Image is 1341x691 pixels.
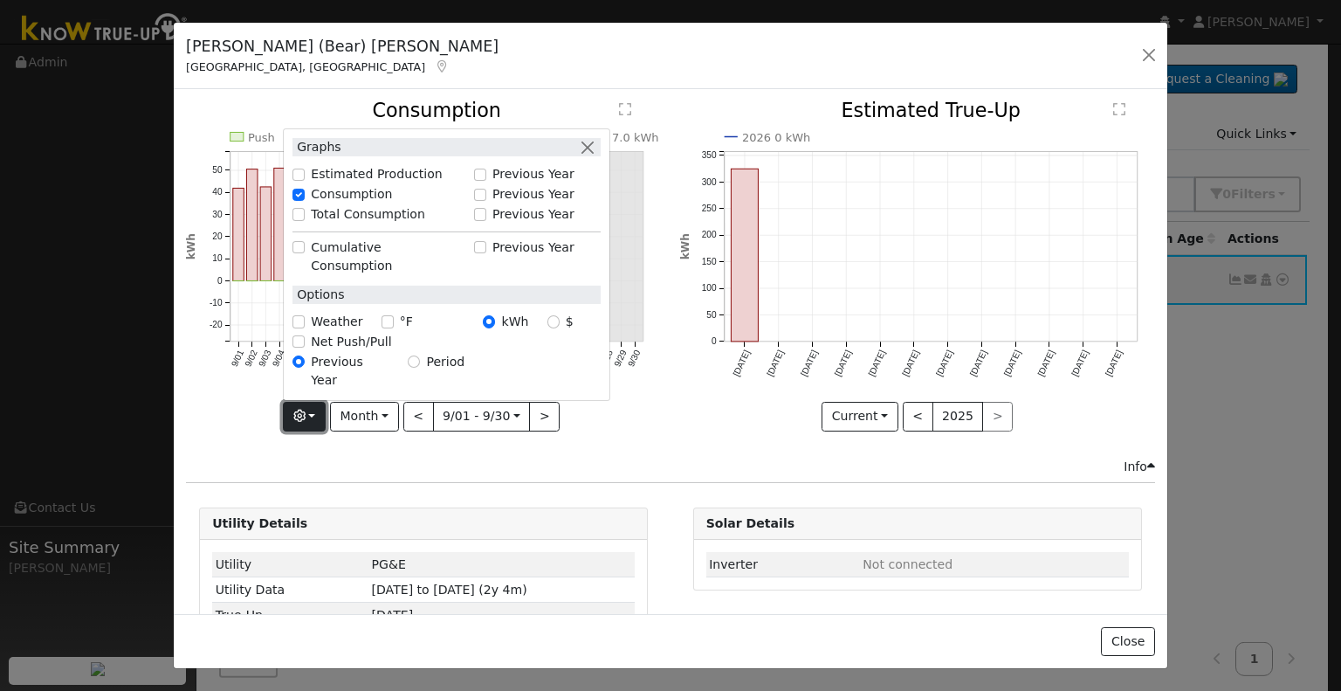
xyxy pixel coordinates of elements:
text: kWh [185,234,197,260]
text: 300 [701,177,716,187]
text: [DATE] [799,349,820,378]
input: Cumulative Consumption [292,241,305,253]
input: $ [547,315,560,328]
span: ID: null, authorized: None [863,557,952,571]
text: kWh [679,234,691,260]
label: Consumption [311,185,392,204]
input: Total Consumption [292,208,305,220]
span: [GEOGRAPHIC_DATA], [GEOGRAPHIC_DATA] [186,60,425,73]
text: [DATE] [833,349,854,378]
text: 9/30 [626,349,642,369]
button: Month [330,402,399,432]
label: $ [566,313,574,331]
text: [DATE] [866,349,887,378]
input: Period [408,356,420,368]
text: 150 [701,257,716,266]
text: 50 [212,166,223,176]
text: 10 [212,254,223,264]
input: Previous Year [474,241,486,253]
rect: onclick="" [260,187,272,281]
input: kWh [483,315,495,328]
text: 0 [217,276,223,286]
input: Consumption [292,189,305,201]
input: Previous Year [474,208,486,220]
text: [DATE] [765,349,786,378]
text:  [620,103,632,117]
text: 250 [701,204,716,213]
input: °F [382,315,394,328]
rect: onclick="" [247,169,258,281]
div: Info [1124,458,1155,476]
label: kWh [502,313,529,331]
input: Weather [292,315,305,328]
span: [DATE] to [DATE] (2y 4m) [372,583,527,597]
text: 50 [706,310,717,320]
text: 9/29 [613,349,629,369]
rect: onclick="" [731,169,758,342]
text: 9/02 [244,349,259,369]
label: Previous Year [311,353,389,390]
button: < [903,402,933,432]
text: -20 [210,321,223,330]
label: Previous Year [492,185,574,204]
label: Previous Year [492,238,574,257]
text: Estimated True-Up [841,100,1021,122]
label: Net Push/Pull [311,333,391,351]
a: Map [434,59,450,73]
td: Utility [212,552,368,577]
text: 9/01 [230,349,245,369]
label: Cumulative Consumption [311,238,464,275]
rect: onclick="" [233,189,244,281]
button: < [403,402,434,432]
label: Previous Year [492,205,574,224]
input: Previous Year [474,169,486,181]
text: 20 [212,232,223,242]
button: Close [1101,627,1154,657]
text: 9/03 [257,349,272,369]
text: [DATE] [731,349,752,378]
text: 2026 0 kWh [742,131,811,144]
text: [DATE] [934,349,955,378]
text: [DATE] [900,349,921,378]
text: Consumption [373,100,502,122]
text: [DATE] [1069,349,1090,378]
input: Previous Year [292,356,305,368]
strong: Utility Details [212,516,307,530]
text: 200 [701,231,716,240]
h5: [PERSON_NAME] (Bear) [PERSON_NAME] [186,35,499,58]
text: 9/04 [271,349,286,369]
button: > [529,402,560,432]
label: Options [292,286,344,304]
text: [DATE] [1035,349,1056,378]
text: -10 [210,299,223,308]
button: 9/01 - 9/30 [433,402,531,432]
td: True-Up [212,603,368,628]
td: Utility Data [212,577,368,603]
text: Push [248,131,275,144]
td: Inverter [706,552,860,577]
label: Period [426,353,464,371]
rect: onclick="" [274,169,285,281]
text: 40 [212,188,223,197]
button: Current [822,402,898,432]
text: [DATE] [1104,349,1124,378]
label: Weather [311,313,362,331]
span: ID: 16813706, authorized: 05/27/25 [372,557,406,571]
text: [DATE] [968,349,989,378]
button: 2025 [932,402,984,432]
input: Previous Year [474,189,486,201]
text: 100 [701,284,716,294]
label: Total Consumption [311,205,425,224]
input: Estimated Production [292,169,305,181]
label: °F [400,313,413,331]
text: 350 [701,151,716,161]
input: Net Push/Pull [292,335,305,348]
label: Previous Year [492,165,574,183]
label: Graphs [292,138,341,156]
text: 30 [212,210,223,219]
label: Estimated Production [311,165,443,183]
text:  [1113,103,1125,117]
strong: Solar Details [706,516,794,530]
text: 0 [711,337,716,347]
text: [DATE] [1002,349,1023,378]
